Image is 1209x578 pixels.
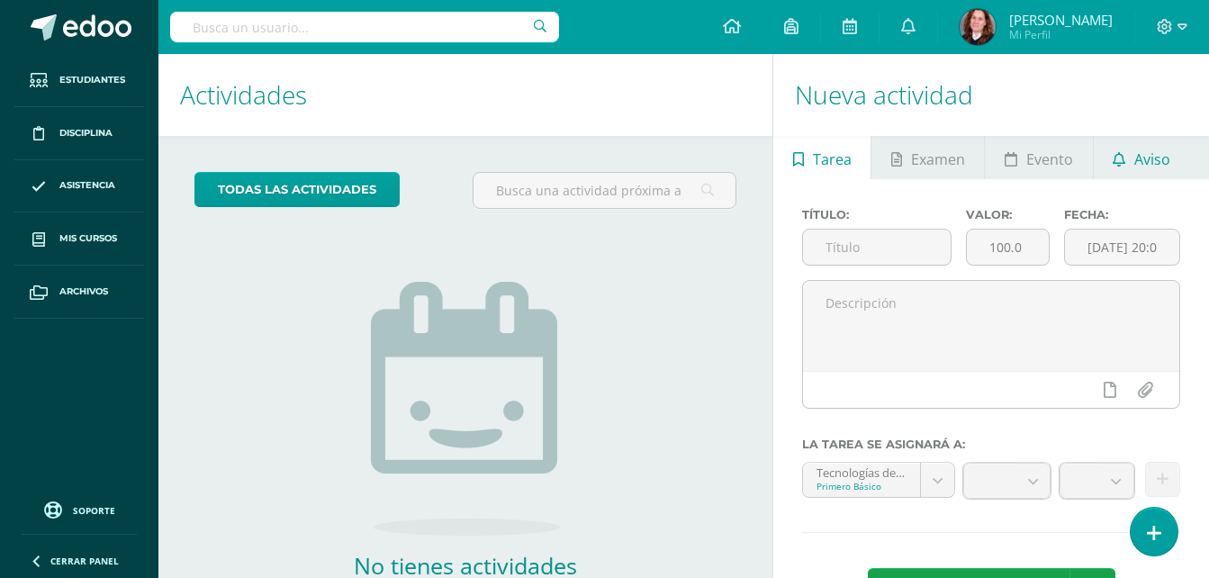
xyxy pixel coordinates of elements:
[1064,208,1180,221] label: Fecha:
[967,230,1049,265] input: Puntos máximos
[817,480,907,492] div: Primero Básico
[474,173,735,208] input: Busca una actividad próxima aquí...
[966,208,1050,221] label: Valor:
[170,12,559,42] input: Busca un usuario...
[1134,138,1170,181] span: Aviso
[871,136,984,179] a: Examen
[59,284,108,299] span: Archivos
[803,230,951,265] input: Título
[817,463,907,480] div: Tecnologías del Aprendizaje y la Comunicación 'A'
[802,208,952,221] label: Título:
[50,555,119,567] span: Cerrar panel
[22,497,137,521] a: Soporte
[1094,136,1190,179] a: Aviso
[1009,11,1113,29] span: [PERSON_NAME]
[795,54,1187,136] h1: Nueva actividad
[59,231,117,246] span: Mis cursos
[773,136,871,179] a: Tarea
[59,73,125,87] span: Estudiantes
[960,9,996,45] img: fd0864b42e40efb0ca870be3ccd70d1f.png
[985,136,1092,179] a: Evento
[194,172,400,207] a: todas las Actividades
[1065,230,1179,265] input: Fecha de entrega
[14,107,144,160] a: Disciplina
[371,282,560,536] img: no_activities.png
[14,160,144,213] a: Asistencia
[59,178,115,193] span: Asistencia
[802,438,1180,451] label: La tarea se asignará a:
[59,126,113,140] span: Disciplina
[14,54,144,107] a: Estudiantes
[180,54,751,136] h1: Actividades
[1026,138,1073,181] span: Evento
[14,266,144,319] a: Archivos
[813,138,852,181] span: Tarea
[14,212,144,266] a: Mis cursos
[911,138,965,181] span: Examen
[73,504,115,517] span: Soporte
[1009,27,1113,42] span: Mi Perfil
[803,463,954,497] a: Tecnologías del Aprendizaje y la Comunicación 'A'Primero Básico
